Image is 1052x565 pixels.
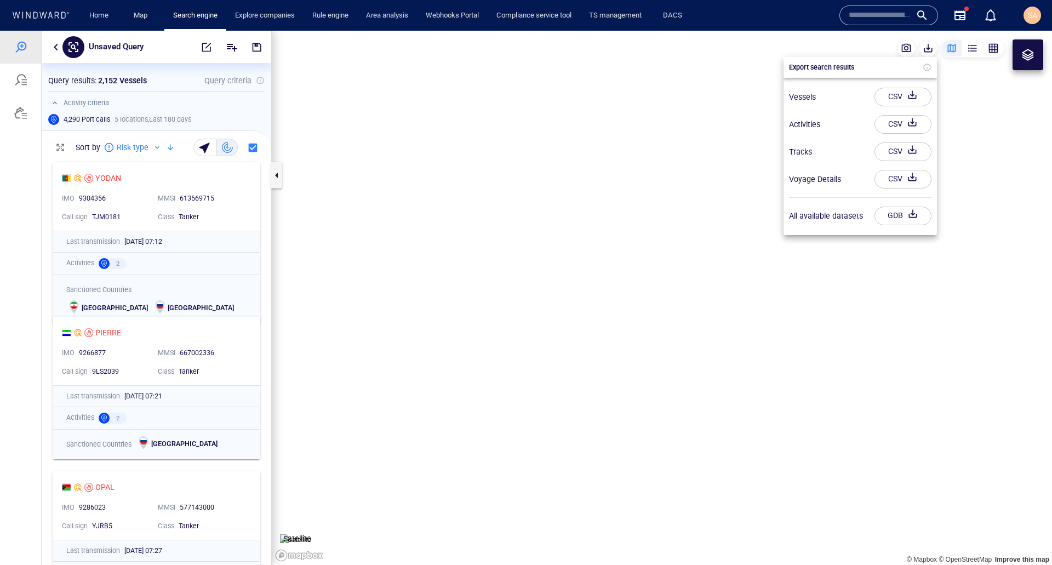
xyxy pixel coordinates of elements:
a: Search engine [169,6,222,25]
a: Area analysis [362,6,413,25]
div: GDB [885,176,905,194]
a: Webhooks Portal [421,6,483,25]
button: GDB [874,176,931,195]
div: Voyage Details [789,142,841,155]
span: SA [1028,11,1037,20]
div: Activities [789,87,820,100]
div: CSV [886,57,905,75]
button: SA [1021,4,1043,26]
a: TS management [585,6,646,25]
div: Tracks [789,115,812,128]
a: DACS [659,6,687,25]
a: Explore companies [231,6,299,25]
button: CSV [874,84,931,103]
div: CSV [886,84,905,102]
button: CSV [874,112,931,130]
div: CSV [886,139,905,157]
button: Map [125,6,160,25]
iframe: Chat [1005,516,1044,557]
div: Vessels [789,60,816,73]
button: CSV [874,57,931,76]
p: Export search results [789,32,854,42]
button: CSV [874,139,931,158]
a: Map [129,6,156,25]
a: Rule engine [308,6,353,25]
div: All available datasets [789,179,863,192]
button: Home [81,6,116,25]
div: CSV [886,112,905,130]
a: Home [85,6,113,25]
button: DACS [655,6,690,25]
a: Compliance service tool [492,6,576,25]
